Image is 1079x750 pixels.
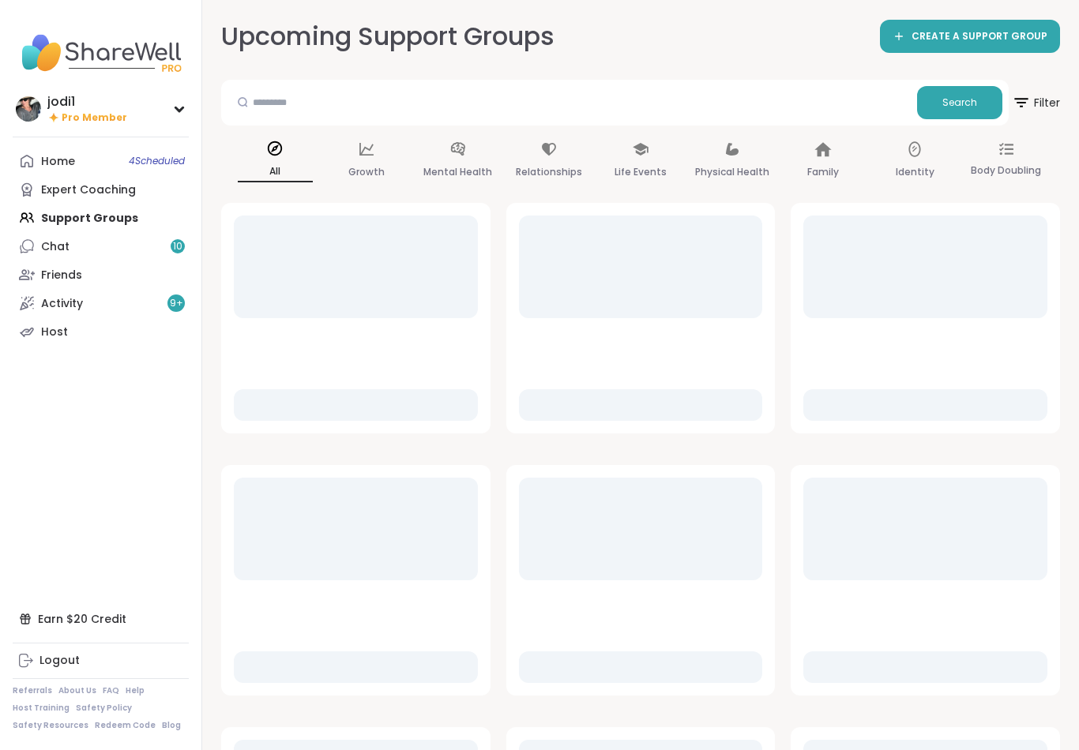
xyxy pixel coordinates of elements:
[1012,84,1060,122] span: Filter
[13,703,70,714] a: Host Training
[126,685,145,696] a: Help
[41,182,136,198] div: Expert Coaching
[807,163,839,182] p: Family
[13,605,189,633] div: Earn $20 Credit
[13,289,189,317] a: Activity9+
[13,685,52,696] a: Referrals
[942,96,977,110] span: Search
[695,163,769,182] p: Physical Health
[13,25,189,81] img: ShareWell Nav Logo
[971,161,1041,180] p: Body Doubling
[58,685,96,696] a: About Us
[13,261,189,289] a: Friends
[615,163,667,182] p: Life Events
[62,111,127,125] span: Pro Member
[41,296,83,312] div: Activity
[912,30,1047,43] span: CREATE A SUPPORT GROUP
[423,163,492,182] p: Mental Health
[13,647,189,675] a: Logout
[76,703,132,714] a: Safety Policy
[1012,80,1060,126] button: Filter
[348,163,385,182] p: Growth
[16,96,41,122] img: jodi1
[13,232,189,261] a: Chat10
[13,147,189,175] a: Home4Scheduled
[221,19,555,54] h2: Upcoming Support Groups
[39,653,80,669] div: Logout
[95,720,156,731] a: Redeem Code
[13,317,189,346] a: Host
[896,163,934,182] p: Identity
[129,155,185,167] span: 4 Scheduled
[103,685,119,696] a: FAQ
[41,324,68,340] div: Host
[47,93,127,111] div: jodi1
[13,720,88,731] a: Safety Resources
[516,163,582,182] p: Relationships
[162,720,181,731] a: Blog
[917,86,1002,119] button: Search
[13,175,189,204] a: Expert Coaching
[238,162,313,182] p: All
[41,268,82,283] div: Friends
[173,240,182,253] span: 10
[170,297,183,310] span: 9 +
[41,239,70,255] div: Chat
[880,20,1060,53] a: CREATE A SUPPORT GROUP
[41,154,75,170] div: Home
